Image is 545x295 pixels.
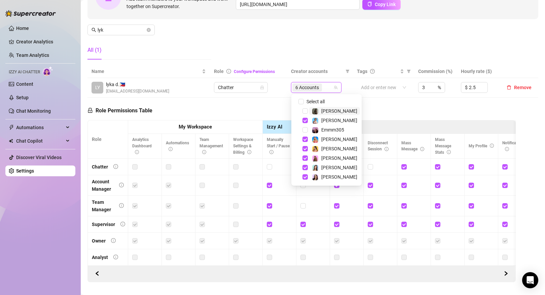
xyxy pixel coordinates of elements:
[505,147,509,151] span: info-circle
[9,139,13,143] img: Chat Copilot
[92,28,96,32] span: search
[5,10,56,17] img: logo-BBDzfeDw.svg
[302,174,308,180] span: Select tree node
[87,46,102,54] div: All (1)
[16,122,64,133] span: Automations
[92,254,108,261] div: Analyst
[407,69,411,73] span: filter
[88,120,128,159] th: Role
[292,83,322,91] span: 6 Accounts
[119,203,124,208] span: info-circle
[321,108,357,114] span: [PERSON_NAME]
[321,127,344,133] span: Emmm305
[504,83,534,91] button: Remove
[302,165,308,170] span: Select tree node
[321,174,357,180] span: [PERSON_NAME]
[92,68,201,75] span: Name
[405,66,412,76] span: filter
[202,150,206,154] span: info-circle
[302,155,308,161] span: Select tree node
[147,28,151,32] button: close-circle
[16,95,29,100] a: Setup
[291,68,342,75] span: Creator accounts
[469,144,494,148] span: My Profile
[98,26,145,34] input: Search members
[269,150,274,154] span: info-circle
[9,69,40,75] span: Izzy AI Chatter
[87,107,152,115] h5: Role Permissions Table
[92,163,108,171] div: Chatter
[321,155,357,161] span: [PERSON_NAME]
[312,146,318,152] img: Jocelyn
[514,85,532,90] span: Remove
[367,2,372,6] span: copy
[199,137,223,155] span: Team Management
[16,36,70,47] a: Creator Analytics
[267,124,282,130] strong: Izzy AI
[457,65,500,78] th: Hourly rate ($)
[16,108,51,114] a: Chat Monitoring
[43,66,53,76] img: AI Chatter
[302,118,308,123] span: Select tree node
[16,26,29,31] a: Home
[302,146,308,151] span: Select tree node
[92,237,106,245] div: Owner
[295,84,319,91] span: 6 Accounts
[368,141,389,152] span: Disconnect Session
[132,137,152,155] span: Analytics Dashboard
[95,271,100,276] span: left
[302,108,308,114] span: Select tree node
[312,118,318,124] img: Vanessa
[87,108,93,113] span: lock
[312,137,318,143] img: Ashley
[135,150,139,154] span: info-circle
[234,69,275,74] a: Configure Permissions
[16,136,64,146] span: Chat Copilot
[113,164,118,169] span: info-circle
[92,198,114,213] div: Team Manager
[106,88,169,95] span: [EMAIL_ADDRESS][DOMAIN_NAME]
[16,155,62,160] a: Discover Viral Videos
[92,178,114,193] div: Account Manager
[16,81,33,87] a: Content
[321,118,357,123] span: [PERSON_NAME]
[385,147,389,151] span: info-circle
[490,144,494,148] span: info-circle
[312,165,318,171] img: Amelia
[522,272,538,288] div: Open Intercom Messenger
[435,137,451,155] span: Mass Message Stats
[312,127,318,133] img: Emmm305
[321,137,357,142] span: [PERSON_NAME]
[92,221,115,228] div: Supervisor
[95,84,100,91] span: LY
[420,147,424,151] span: info-circle
[214,69,224,74] span: Role
[414,65,457,78] th: Commission (%)
[218,82,264,93] span: Chatter
[106,81,169,88] span: lyka d. 🇵🇭
[447,150,451,154] span: info-circle
[312,108,318,114] img: Brandy
[321,146,357,151] span: [PERSON_NAME]
[16,168,34,174] a: Settings
[502,141,525,152] span: Notifications
[120,222,125,226] span: info-circle
[346,69,350,73] span: filter
[113,255,118,259] span: info-circle
[321,165,357,170] span: [PERSON_NAME]
[344,66,351,76] span: filter
[166,141,189,152] span: Automations
[233,137,253,155] span: Workspace Settings & Billing
[169,147,173,151] span: info-circle
[9,125,14,130] span: thunderbolt
[119,183,124,187] span: info-circle
[302,137,308,142] span: Select tree node
[111,238,116,243] span: info-circle
[401,141,424,152] span: Mass Message
[504,271,508,276] span: right
[267,137,290,155] span: Manually Start / Pause
[260,85,264,89] span: lock
[507,85,511,90] span: delete
[375,2,396,7] span: Copy Link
